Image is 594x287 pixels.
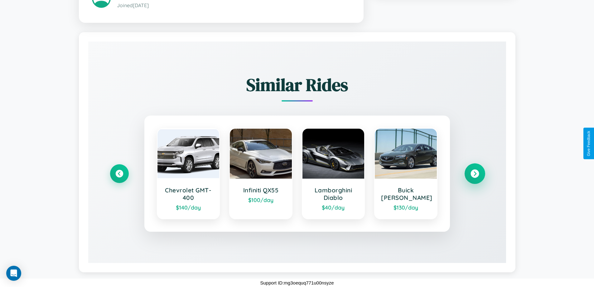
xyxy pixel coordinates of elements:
a: Buick [PERSON_NAME]$130/day [374,128,437,219]
h3: Lamborghini Diablo [309,186,358,201]
h3: Buick [PERSON_NAME] [381,186,431,201]
p: Joined [DATE] [117,1,350,10]
div: $ 140 /day [164,204,213,211]
h2: Similar Rides [110,73,484,97]
h3: Infiniti QX55 [236,186,286,194]
h3: Chevrolet GMT-400 [164,186,213,201]
a: Lamborghini Diablo$40/day [302,128,365,219]
p: Support ID: mg3oequq771u00nsyze [260,279,334,287]
div: Give Feedback [587,131,591,156]
div: $ 100 /day [236,196,286,203]
a: Chevrolet GMT-400$140/day [157,128,220,219]
div: $ 130 /day [381,204,431,211]
div: $ 40 /day [309,204,358,211]
div: Open Intercom Messenger [6,266,21,281]
a: Infiniti QX55$100/day [229,128,292,219]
